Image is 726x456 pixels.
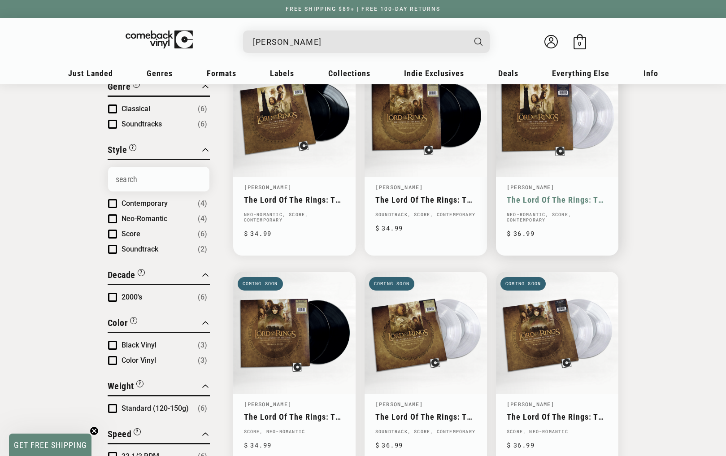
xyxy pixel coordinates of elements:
[244,400,292,408] a: [PERSON_NAME]
[198,104,207,114] span: Number of products: (6)
[244,183,292,191] a: [PERSON_NAME]
[198,340,207,351] span: Number of products: (3)
[108,381,134,391] span: Weight
[108,316,138,332] button: Filter by Color
[122,104,150,113] span: Classical
[198,403,207,414] span: Number of products: (6)
[375,183,423,191] a: [PERSON_NAME]
[270,69,294,78] span: Labels
[122,245,158,253] span: Soundtrack
[507,400,555,408] a: [PERSON_NAME]
[108,429,132,439] span: Speed
[108,81,131,92] span: Genre
[122,404,189,413] span: Standard (120-150g)
[198,355,207,366] span: Number of products: (3)
[198,229,207,239] span: Number of products: (6)
[108,269,135,280] span: Decade
[375,400,423,408] a: [PERSON_NAME]
[9,434,91,456] div: GET FREE SHIPPINGClose teaser
[108,167,209,191] input: Search Options
[328,69,370,78] span: Collections
[108,80,140,96] button: Filter by Genre
[507,183,555,191] a: [PERSON_NAME]
[507,195,608,204] a: The Lord Of The Rings: The Two Towers (Original Motion Picture Soundtrack)
[498,69,518,78] span: Deals
[466,30,491,53] button: Search
[375,412,476,421] a: The Lord Of The Rings: The Return Of The King (Original Motion Picture Soundtrack)
[122,293,142,301] span: 2000's
[198,213,207,224] span: Number of products: (4)
[68,69,113,78] span: Just Landed
[277,6,449,12] a: FREE SHIPPING $89+ | FREE 100-DAY RETURNS
[244,412,345,421] a: The Lord Of The Rings: The Fellowship Of The Ring (Original Motion Picture Soundtrack)
[198,198,207,209] span: Number of products: (4)
[108,143,137,159] button: Filter by Style
[108,317,128,328] span: Color
[198,292,207,303] span: Number of products: (6)
[122,230,140,238] span: Score
[122,356,156,365] span: Color Vinyl
[14,440,87,450] span: GET FREE SHIPPING
[243,30,490,53] div: Search
[198,244,207,255] span: Number of products: (2)
[404,69,464,78] span: Indie Exclusives
[108,144,127,155] span: Style
[643,69,658,78] span: Info
[108,268,145,284] button: Filter by Decade
[507,412,608,421] a: The Lord Of The Rings: The Fellowship Of The Ring (Original Motion Picture Soundtrack)
[207,69,236,78] span: Formats
[122,199,168,208] span: Contemporary
[90,426,99,435] button: Close teaser
[122,214,167,223] span: Neo-Romantic
[552,69,609,78] span: Everything Else
[578,40,581,47] span: 0
[375,195,476,204] a: The Lord Of The Rings: The Return Of The King (Original Motion Picture Soundtrack)
[122,341,157,349] span: Black Vinyl
[253,33,465,51] input: When autocomplete results are available use up and down arrows to review and enter to select
[198,119,207,130] span: Number of products: (6)
[108,427,141,443] button: Filter by Speed
[108,379,143,395] button: Filter by Weight
[147,69,173,78] span: Genres
[122,120,162,128] span: Soundtracks
[244,195,345,204] a: The Lord Of The Rings: The Two Towers (Original Motion Picture Soundtrack)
